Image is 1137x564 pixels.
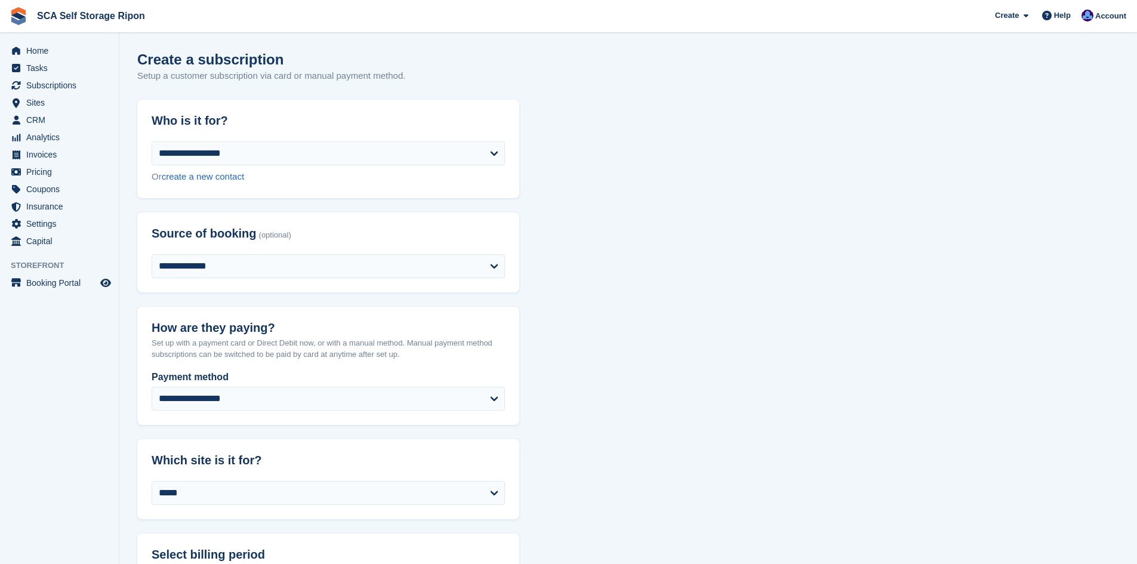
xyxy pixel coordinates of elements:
[26,233,98,249] span: Capital
[26,94,98,111] span: Sites
[26,77,98,94] span: Subscriptions
[98,276,113,290] a: Preview store
[152,227,257,241] span: Source of booking
[6,233,113,249] a: menu
[6,112,113,128] a: menu
[26,60,98,76] span: Tasks
[32,6,150,26] a: SCA Self Storage Ripon
[26,275,98,291] span: Booking Portal
[6,77,113,94] a: menu
[995,10,1019,21] span: Create
[6,215,113,232] a: menu
[152,321,505,335] h2: How are they paying?
[26,42,98,59] span: Home
[6,146,113,163] a: menu
[6,275,113,291] a: menu
[162,171,244,181] a: create a new contact
[6,60,113,76] a: menu
[11,260,119,272] span: Storefront
[152,114,505,128] h2: Who is it for?
[26,198,98,215] span: Insurance
[137,51,284,67] h1: Create a subscription
[26,164,98,180] span: Pricing
[259,231,291,240] span: (optional)
[1054,10,1071,21] span: Help
[26,215,98,232] span: Settings
[26,181,98,198] span: Coupons
[6,198,113,215] a: menu
[152,370,505,384] label: Payment method
[6,129,113,146] a: menu
[152,454,505,467] h2: Which site is it for?
[1095,10,1126,22] span: Account
[6,164,113,180] a: menu
[26,112,98,128] span: CRM
[26,129,98,146] span: Analytics
[6,42,113,59] a: menu
[137,69,405,83] p: Setup a customer subscription via card or manual payment method.
[152,337,505,360] p: Set up with a payment card or Direct Debit now, or with a manual method. Manual payment method su...
[10,7,27,25] img: stora-icon-8386f47178a22dfd0bd8f6a31ec36ba5ce8667c1dd55bd0f319d3a0aa187defe.svg
[6,181,113,198] a: menu
[1081,10,1093,21] img: Sarah Race
[6,94,113,111] a: menu
[26,146,98,163] span: Invoices
[152,170,505,184] div: Or
[152,548,505,562] h2: Select billing period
